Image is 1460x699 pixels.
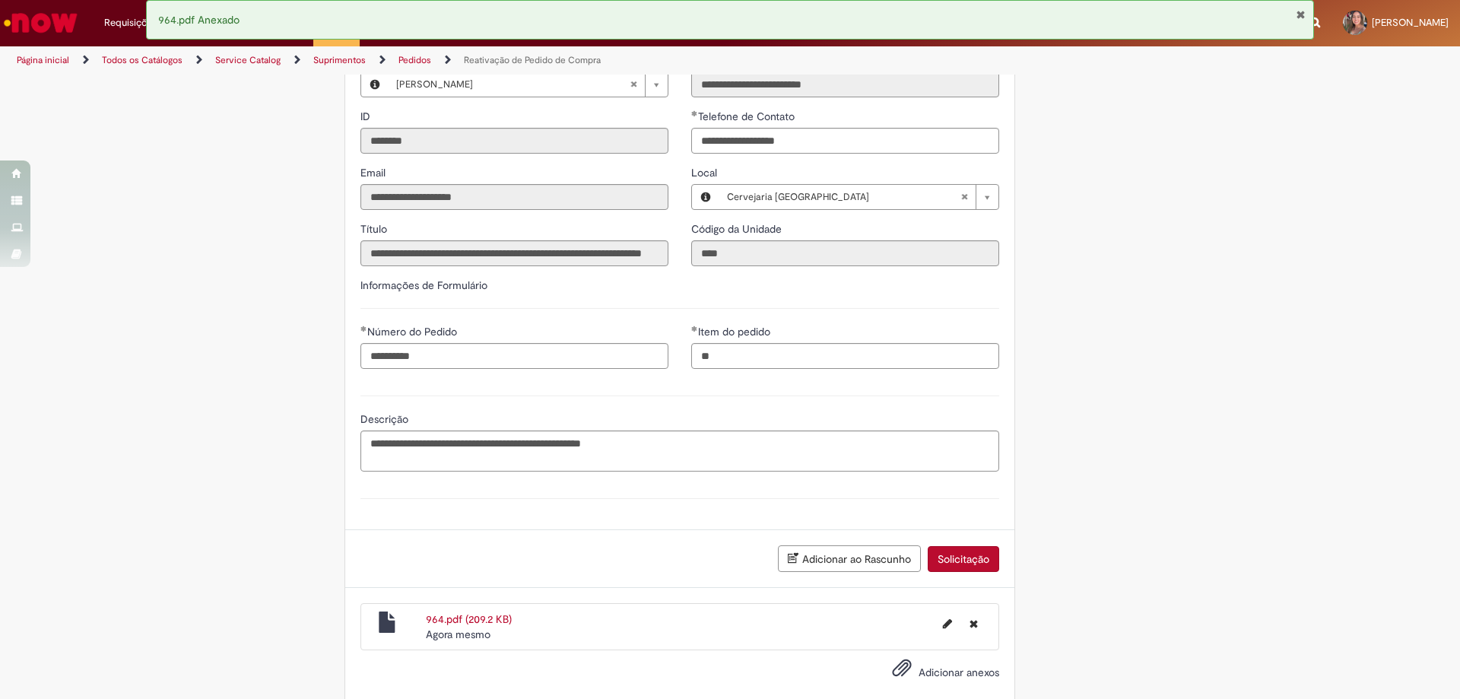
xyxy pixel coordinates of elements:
a: Página inicial [17,54,69,66]
a: 964.pdf (209.2 KB) [426,612,512,626]
span: Cervejaria [GEOGRAPHIC_DATA] [727,185,960,209]
button: Editar nome de arquivo 964.pdf [934,612,961,636]
label: Somente leitura - Código da Unidade [691,221,785,237]
span: 964.pdf Anexado [158,13,240,27]
label: Somente leitura - Email [360,165,389,180]
time: 27/08/2025 16:54:45 [426,628,490,641]
span: Adicionar anexos [919,666,999,679]
a: Suprimentos [313,54,366,66]
span: [PERSON_NAME] [396,72,630,97]
a: Service Catalog [215,54,281,66]
abbr: Limpar campo Favorecido [622,72,645,97]
a: Todos os Catálogos [102,54,182,66]
span: Número do Pedido [367,325,460,338]
span: Item do pedido [698,325,773,338]
label: Somente leitura - ID [360,109,373,124]
span: Requisições [104,15,157,30]
button: Fechar Notificação [1296,8,1306,21]
img: ServiceNow [2,8,80,38]
input: Código da Unidade [691,240,999,266]
span: Telefone de Contato [698,110,798,123]
span: Descrição [360,412,411,426]
span: Obrigatório Preenchido [360,326,367,332]
label: Informações de Formulário [360,278,487,292]
input: Telefone de Contato [691,128,999,154]
button: Local, Visualizar este registro Cervejaria Uberlândia [692,185,719,209]
button: Solicitação [928,546,999,572]
input: Email [360,184,668,210]
span: Somente leitura - ID [360,110,373,123]
button: Excluir 964.pdf [960,612,987,636]
button: Adicionar anexos [888,654,916,689]
label: Somente leitura - Título [360,221,390,237]
input: ID [360,128,668,154]
a: Reativação de Pedido de Compra [464,54,601,66]
a: Pedidos [398,54,431,66]
span: Somente leitura - Código da Unidade [691,222,785,236]
input: Número do Pedido [360,343,668,369]
span: Somente leitura - Email [360,166,389,180]
span: Obrigatório Preenchido [691,110,698,116]
abbr: Limpar campo Local [953,185,976,209]
span: Agora mesmo [426,628,490,641]
a: Cervejaria [GEOGRAPHIC_DATA]Limpar campo Local [719,185,998,209]
a: [PERSON_NAME]Limpar campo Favorecido [389,72,668,97]
input: Item do pedido [691,343,999,369]
input: Título [360,240,668,266]
button: Adicionar ao Rascunho [778,545,921,572]
span: [PERSON_NAME] [1372,16,1449,29]
span: Local [691,166,720,180]
button: Favorecido, Visualizar este registro Dayane Macedo Silva Rodrigues [361,72,389,97]
span: Somente leitura - Título [360,222,390,236]
ul: Trilhas de página [11,46,962,75]
input: Departamento [691,71,999,97]
textarea: Descrição [360,431,999,472]
span: Obrigatório Preenchido [691,326,698,332]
